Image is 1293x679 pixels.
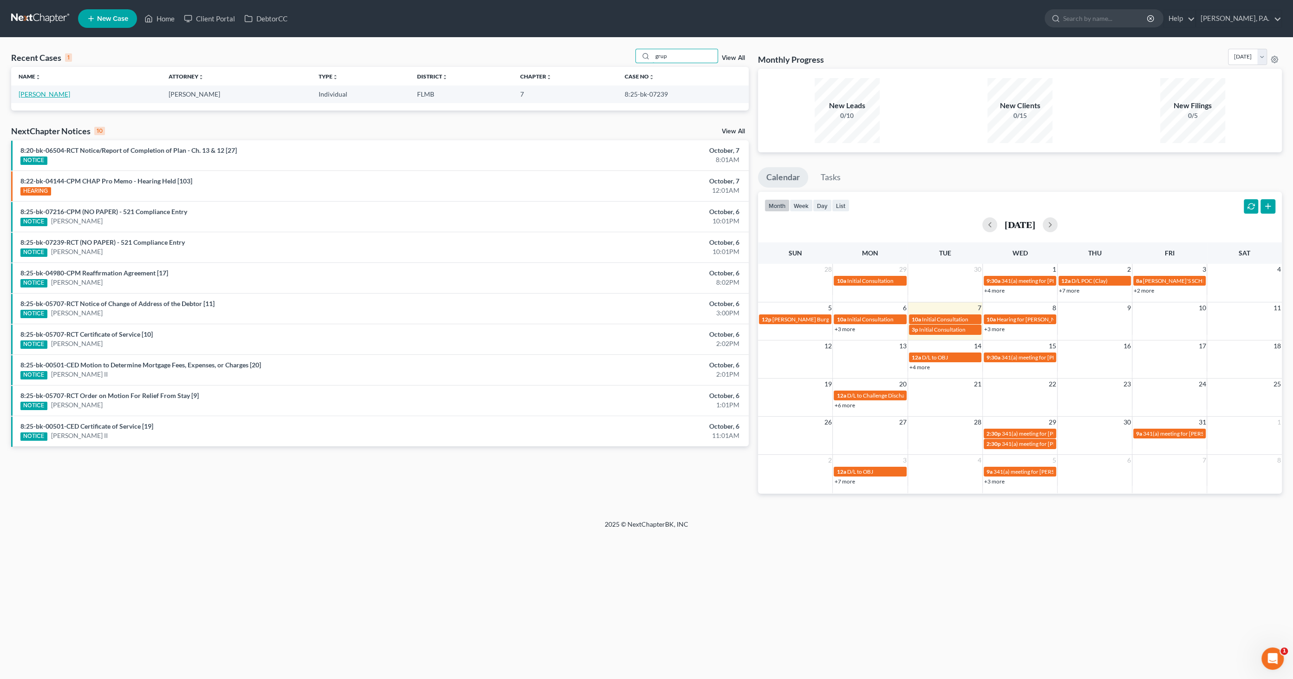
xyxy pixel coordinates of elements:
[912,316,921,323] span: 10a
[1165,249,1175,257] span: Fri
[1123,340,1132,352] span: 16
[51,339,103,348] a: [PERSON_NAME]
[51,278,103,287] a: [PERSON_NAME]
[815,111,880,120] div: 0/10
[993,468,1083,475] span: 341(a) meeting for [PERSON_NAME]
[823,379,832,390] span: 19
[986,468,993,475] span: 9a
[1126,455,1132,466] span: 6
[1276,417,1282,428] span: 1
[986,430,1001,437] span: 2:30p
[973,340,982,352] span: 14
[847,316,893,323] span: Initial Consultation
[20,361,261,369] a: 8:25-bk-00501-CED Motion to Determine Mortgage Fees, Expenses, or Charges [20]
[1012,249,1027,257] span: Wed
[836,392,846,399] span: 12a
[973,379,982,390] span: 21
[1071,277,1108,284] span: D/L POC (Clay)
[51,216,103,226] a: [PERSON_NAME]
[984,287,1005,294] a: +4 more
[617,85,748,103] td: 8:25-bk-07239
[11,52,72,63] div: Recent Cases
[1273,302,1282,313] span: 11
[1201,264,1207,275] span: 3
[20,269,168,277] a: 8:25-bk-04980-CPM Reaffirmation Agreement [17]
[813,199,832,212] button: day
[653,49,718,63] input: Search by name...
[986,354,1000,361] span: 9:30a
[20,157,47,165] div: NOTICE
[815,100,880,111] div: New Leads
[20,146,237,154] a: 8:20-bk-06504-RCT Notice/Report of Completion of Plan - Ch. 13 & 12 [27]
[506,207,739,216] div: October, 6
[19,90,70,98] a: [PERSON_NAME]
[1201,455,1207,466] span: 7
[1051,264,1057,275] span: 1
[20,371,47,379] div: NOTICE
[1160,100,1225,111] div: New Filings
[847,392,942,399] span: D/L to Challenge Dischargeability (Clay)
[506,339,739,348] div: 2:02PM
[240,10,292,27] a: DebtorCC
[179,10,240,27] a: Client Portal
[442,74,448,80] i: unfold_more
[51,308,103,318] a: [PERSON_NAME]
[722,55,745,61] a: View All
[506,216,739,226] div: 10:01PM
[506,238,739,247] div: October, 6
[758,54,824,65] h3: Monthly Progress
[847,277,893,284] span: Initial Consultation
[898,379,908,390] span: 20
[986,440,1001,447] span: 2:30p
[1164,10,1195,27] a: Help
[986,316,996,323] span: 10a
[20,340,47,349] div: NOTICE
[1048,379,1057,390] span: 22
[333,74,338,80] i: unfold_more
[20,432,47,441] div: NOTICE
[1136,430,1142,437] span: 9a
[417,73,448,80] a: Districtunfold_more
[20,248,47,257] div: NOTICE
[35,74,41,80] i: unfold_more
[1002,440,1141,447] span: 341(a) meeting for [PERSON_NAME] & [PERSON_NAME]
[20,310,47,318] div: NOTICE
[827,455,832,466] span: 2
[834,402,855,409] a: +6 more
[1160,111,1225,120] div: 0/5
[898,417,908,428] span: 27
[898,340,908,352] span: 13
[1001,277,1091,284] span: 341(a) meeting for [PERSON_NAME]
[20,218,47,226] div: NOTICE
[790,199,813,212] button: week
[973,264,982,275] span: 30
[512,85,617,103] td: 7
[506,330,739,339] div: October, 6
[169,73,204,80] a: Attorneyunfold_more
[1276,264,1282,275] span: 4
[812,167,849,188] a: Tasks
[20,330,153,338] a: 8:25-bk-05707-RCT Certificate of Service [10]
[319,73,338,80] a: Typeunfold_more
[922,316,968,323] span: Initial Consultation
[20,422,153,430] a: 8:25-bk-00501-CED Certificate of Service [19]
[506,247,739,256] div: 10:01PM
[1123,379,1132,390] span: 23
[198,74,204,80] i: unfold_more
[1143,430,1277,437] span: 341(a) meeting for [PERSON_NAME] [PERSON_NAME]
[51,370,108,379] a: [PERSON_NAME] II
[758,167,808,188] a: Calendar
[410,85,512,103] td: FLMB
[1136,277,1142,284] span: 8a
[912,326,918,333] span: 3p
[506,391,739,400] div: October, 6
[898,264,908,275] span: 29
[1059,287,1079,294] a: +7 more
[984,326,1005,333] a: +3 more
[20,392,199,399] a: 8:25-bk-05707-RCT Order on Motion For Relief From Stay [9]
[11,125,105,137] div: NextChapter Notices
[97,15,128,22] span: New Case
[722,128,745,135] a: View All
[1063,10,1148,27] input: Search by name...
[1197,302,1207,313] span: 10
